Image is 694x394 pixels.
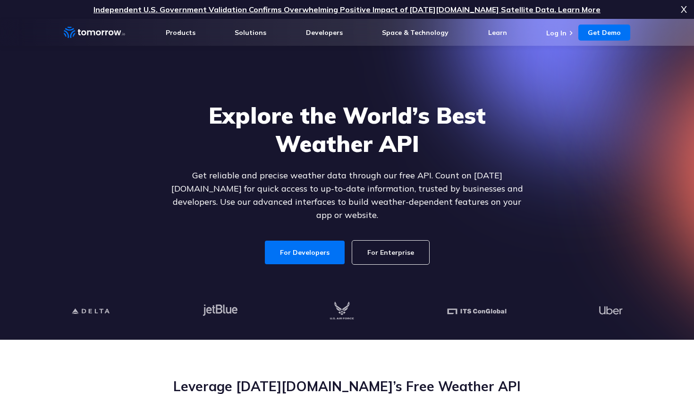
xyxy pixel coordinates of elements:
[488,28,507,37] a: Learn
[235,28,266,37] a: Solutions
[165,101,529,158] h1: Explore the World’s Best Weather API
[546,29,567,37] a: Log In
[64,25,125,40] a: Home link
[166,28,195,37] a: Products
[382,28,449,37] a: Space & Technology
[578,25,630,41] a: Get Demo
[165,169,529,222] p: Get reliable and precise weather data through our free API. Count on [DATE][DOMAIN_NAME] for quic...
[306,28,343,37] a: Developers
[265,241,345,264] a: For Developers
[352,241,429,264] a: For Enterprise
[93,5,601,14] a: Independent U.S. Government Validation Confirms Overwhelming Positive Impact of [DATE][DOMAIN_NAM...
